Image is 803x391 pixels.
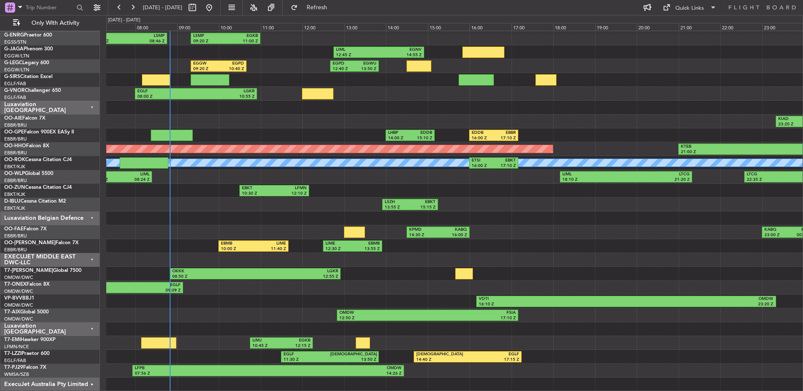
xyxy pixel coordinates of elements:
[562,177,626,183] div: 18:10 Z
[330,357,376,363] div: 13:50 Z
[659,1,721,14] button: Quick Links
[336,52,379,58] div: 12:45 Z
[4,282,26,287] span: T7-ONEX
[4,268,53,273] span: T7-[PERSON_NAME]
[4,240,79,245] a: OO-[PERSON_NAME]Falcon 7X
[4,191,25,198] a: EBKT/KJK
[4,274,33,281] a: OMDW/DWC
[281,338,310,344] div: EGKB
[494,136,516,141] div: 17:10 Z
[4,150,27,156] a: EBBR/BRU
[4,88,61,93] a: G-VNORChallenger 650
[438,227,467,233] div: KABQ
[252,338,281,344] div: LIMJ
[353,246,380,252] div: 13:55 Z
[675,4,704,13] div: Quick Links
[410,205,436,211] div: 15:15 Z
[4,39,26,45] a: EGSS/STN
[255,268,338,274] div: LGKR
[94,23,136,31] div: 07:00
[764,232,788,238] div: 23:00 Z
[255,274,338,280] div: 12:55 Z
[4,67,29,73] a: EGGW/LTN
[4,185,25,190] span: OO-ZUN
[4,60,49,65] a: G-LEGCLegacy 600
[4,157,25,162] span: OO-ROK
[4,337,55,342] a: T7-EMIHawker 900XP
[4,136,27,142] a: EBBR/BRU
[4,310,49,315] a: T7-AIXGlobal 5000
[428,310,516,316] div: FSIA
[4,157,72,162] a: OO-ROKCessna Citation CJ4
[4,171,53,176] a: OO-WLPGlobal 5500
[4,337,21,342] span: T7-EMI
[4,143,26,149] span: OO-HHO
[4,53,29,59] a: EGGW/LTN
[9,16,91,30] button: Only With Activity
[4,227,47,232] a: OO-FAEFalcon 7X
[562,172,626,177] div: LIML
[4,116,22,121] span: OO-AIE
[4,344,29,350] a: LFMN/NCE
[416,357,468,363] div: 14:40 Z
[4,365,46,370] a: T7-PJ29Falcon 7X
[679,23,721,31] div: 21:00
[22,20,89,26] span: Only With Activity
[472,158,493,164] div: ETSI
[409,227,438,233] div: KPMD
[137,94,196,100] div: 08:00 Z
[512,23,554,31] div: 17:00
[135,23,177,31] div: 08:00
[479,296,626,302] div: VDTI
[4,288,33,295] a: OMDW/DWC
[354,61,376,67] div: EGWU
[330,352,376,357] div: [DEMOGRAPHIC_DATA]
[4,282,50,287] a: T7-ONEXFalcon 8X
[221,241,253,247] div: EBMB
[409,232,438,238] div: 14:30 Z
[177,23,219,31] div: 09:00
[4,199,21,204] span: D-IBLU
[274,191,307,197] div: 12:10 Z
[4,268,81,273] a: T7-[PERSON_NAME]Global 7500
[4,247,27,253] a: EBBR/BRU
[626,302,774,308] div: 23:20 Z
[196,94,255,100] div: 10:55 Z
[226,39,258,44] div: 11:00 Z
[385,199,410,205] div: LSZH
[472,130,493,136] div: EDDB
[4,143,49,149] a: OO-HHOFalcon 8X
[4,296,34,301] a: VP-BVVBBJ1
[4,365,23,370] span: T7-PJ29
[129,33,165,39] div: LSMP
[626,296,774,302] div: OMDW
[325,241,353,247] div: LIME
[242,185,274,191] div: EBKT
[472,136,493,141] div: 16:00 Z
[4,302,33,308] a: OMDW/DWC
[333,61,354,67] div: EGPD
[4,310,20,315] span: T7-AIX
[302,23,344,31] div: 12:00
[108,17,140,24] div: [DATE] - [DATE]
[4,130,74,135] a: OO-GPEFalcon 900EX EASy II
[637,23,679,31] div: 20:00
[467,352,519,357] div: EGLF
[4,227,24,232] span: OO-FAE
[283,352,330,357] div: EGLF
[4,351,50,356] a: T7-LZZIPraetor 600
[467,357,519,363] div: 17:15 Z
[494,163,516,169] div: 17:10 Z
[287,1,337,14] button: Refresh
[410,199,436,205] div: EBKT
[379,52,422,58] div: 14:55 Z
[4,81,26,87] a: EGLF/FAB
[438,232,467,238] div: 16:00 Z
[121,172,149,177] div: LIML
[4,33,52,38] a: G-ENRGPraetor 600
[4,205,25,211] a: EBKT/KJK
[325,246,353,252] div: 12:30 Z
[268,365,401,371] div: OMDW
[428,23,470,31] div: 15:00
[172,274,255,280] div: 08:50 Z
